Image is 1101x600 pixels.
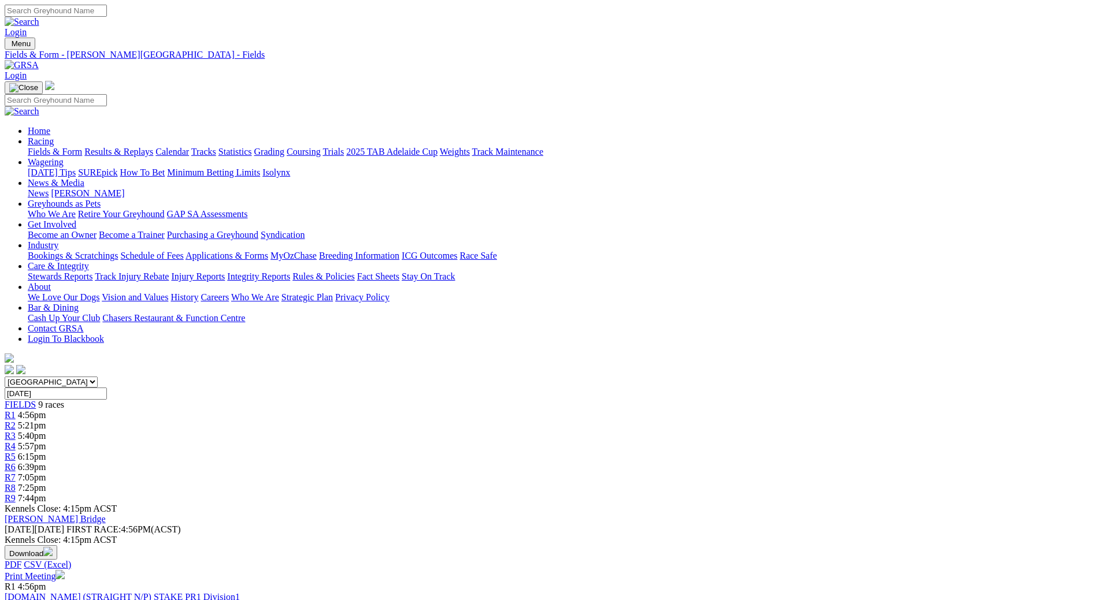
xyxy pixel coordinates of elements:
[28,323,83,333] a: Contact GRSA
[28,219,76,229] a: Get Involved
[18,441,46,451] span: 5:57pm
[319,251,399,260] a: Breeding Information
[99,230,165,240] a: Become a Trainer
[84,147,153,156] a: Results & Replays
[5,60,39,70] img: GRSA
[5,353,14,363] img: logo-grsa-white.png
[5,81,43,94] button: Toggle navigation
[270,251,317,260] a: MyOzChase
[5,50,1096,60] a: Fields & Form - [PERSON_NAME][GEOGRAPHIC_DATA] - Fields
[28,334,104,344] a: Login To Blackbook
[18,452,46,461] span: 6:15pm
[5,582,16,591] span: R1
[5,17,39,27] img: Search
[28,313,100,323] a: Cash Up Your Club
[28,292,99,302] a: We Love Our Dogs
[102,313,245,323] a: Chasers Restaurant & Function Centre
[170,292,198,302] a: History
[18,493,46,503] span: 7:44pm
[5,452,16,461] a: R5
[5,400,36,409] a: FIELDS
[28,261,89,271] a: Care & Integrity
[5,545,57,560] button: Download
[78,167,117,177] a: SUREpick
[24,560,71,569] a: CSV (Excel)
[120,167,165,177] a: How To Bet
[5,5,107,17] input: Search
[28,230,97,240] a: Become an Owner
[335,292,390,302] a: Privacy Policy
[43,547,53,556] img: download.svg
[254,147,284,156] a: Grading
[167,209,248,219] a: GAP SA Assessments
[28,230,1096,240] div: Get Involved
[9,83,38,92] img: Close
[16,365,25,374] img: twitter.svg
[18,431,46,441] span: 5:40pm
[167,167,260,177] a: Minimum Betting Limits
[28,271,1096,282] div: Care & Integrity
[155,147,189,156] a: Calendar
[28,147,82,156] a: Fields & Form
[28,188,1096,199] div: News & Media
[5,483,16,493] a: R8
[262,167,290,177] a: Isolynx
[292,271,355,281] a: Rules & Policies
[12,39,31,48] span: Menu
[402,271,455,281] a: Stay On Track
[5,387,107,400] input: Select date
[186,251,268,260] a: Applications & Forms
[28,199,101,208] a: Greyhounds as Pets
[227,271,290,281] a: Integrity Reports
[440,147,470,156] a: Weights
[5,94,107,106] input: Search
[402,251,457,260] a: ICG Outcomes
[28,167,76,177] a: [DATE] Tips
[5,420,16,430] a: R2
[261,230,305,240] a: Syndication
[5,365,14,374] img: facebook.svg
[472,147,543,156] a: Track Maintenance
[287,147,321,156] a: Coursing
[5,514,106,524] a: [PERSON_NAME] Bridge
[5,462,16,472] a: R6
[28,178,84,188] a: News & Media
[28,167,1096,178] div: Wagering
[357,271,399,281] a: Fact Sheets
[28,188,49,198] a: News
[5,106,39,117] img: Search
[5,70,27,80] a: Login
[346,147,438,156] a: 2025 TAB Adelaide Cup
[28,136,54,146] a: Racing
[28,251,1096,261] div: Industry
[66,524,121,534] span: FIRST RACE:
[5,38,35,50] button: Toggle navigation
[5,493,16,503] a: R9
[18,472,46,482] span: 7:05pm
[5,441,16,451] a: R4
[281,292,333,302] a: Strategic Plan
[28,157,64,167] a: Wagering
[218,147,252,156] a: Statistics
[167,230,258,240] a: Purchasing a Greyhound
[28,147,1096,157] div: Racing
[5,431,16,441] span: R3
[5,410,16,420] a: R1
[5,560,21,569] a: PDF
[5,524,64,534] span: [DATE]
[28,240,58,250] a: Industry
[201,292,229,302] a: Careers
[45,81,54,90] img: logo-grsa-white.png
[28,282,51,292] a: About
[191,147,216,156] a: Tracks
[38,400,64,409] span: 9 races
[459,251,496,260] a: Race Safe
[5,27,27,37] a: Login
[28,126,50,136] a: Home
[18,410,46,420] span: 4:56pm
